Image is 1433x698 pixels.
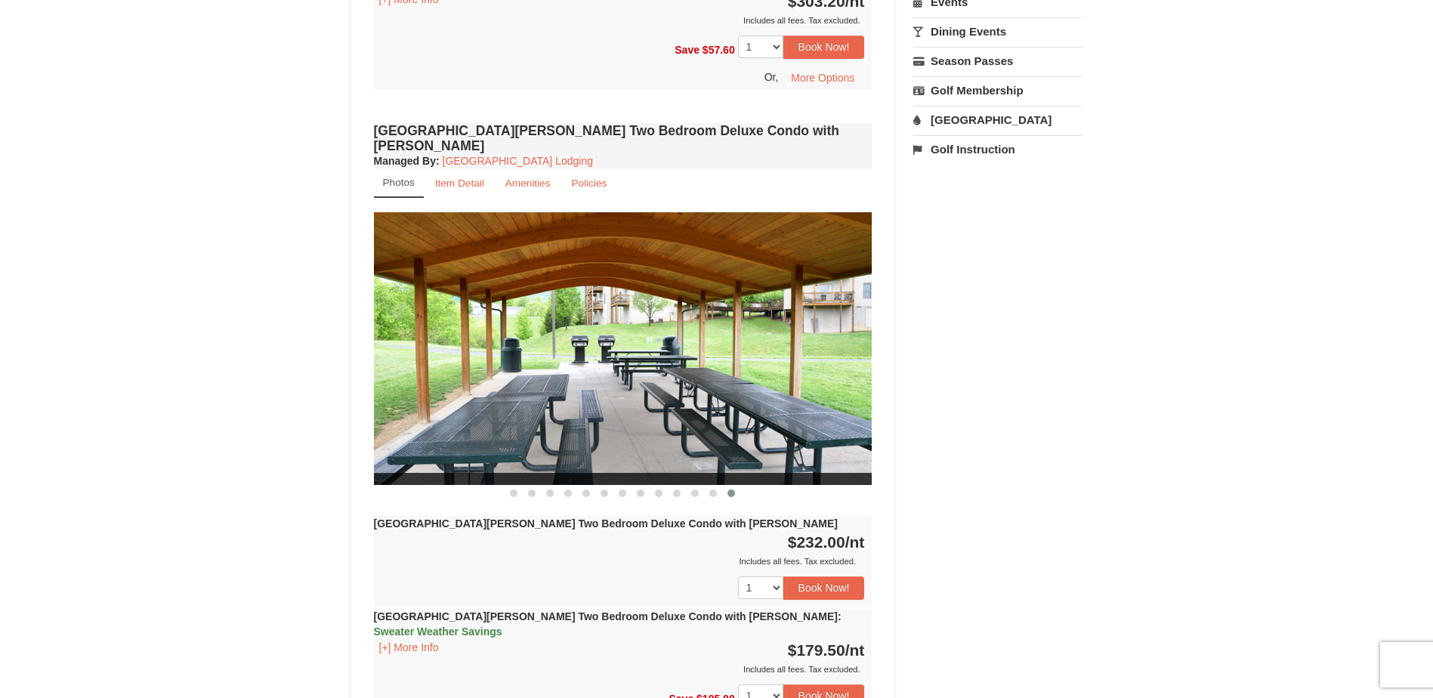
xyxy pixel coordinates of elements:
a: Photos [374,168,424,198]
button: Book Now! [783,36,865,58]
div: Includes all fees. Tax excluded. [374,662,865,677]
span: : [838,610,842,622]
small: Policies [571,178,607,189]
small: Amenities [505,178,551,189]
span: /nt [845,533,865,551]
div: Includes all fees. Tax excluded. [374,13,865,28]
span: /nt [845,641,865,659]
strong: [GEOGRAPHIC_DATA][PERSON_NAME] Two Bedroom Deluxe Condo with [PERSON_NAME] [374,610,842,638]
span: Managed By [374,155,436,167]
strong: $232.00 [788,533,865,551]
a: Amenities [496,168,561,198]
button: More Options [781,66,864,89]
span: Save [675,44,700,56]
button: Book Now! [783,576,865,599]
button: [+] More Info [374,639,444,656]
span: Or, [764,70,779,82]
h4: [GEOGRAPHIC_DATA][PERSON_NAME] Two Bedroom Deluxe Condo with [PERSON_NAME] [374,123,872,153]
small: Item Detail [435,178,484,189]
span: $57.60 [703,44,735,56]
strong: : [374,155,440,167]
a: Item Detail [425,168,494,198]
a: [GEOGRAPHIC_DATA] [913,106,1082,134]
a: Dining Events [913,17,1082,45]
a: Golf Membership [913,76,1082,104]
strong: [GEOGRAPHIC_DATA][PERSON_NAME] Two Bedroom Deluxe Condo with [PERSON_NAME] [374,517,838,530]
img: 18876286-149-155ff726.jpg [374,212,872,485]
a: Golf Instruction [913,135,1082,163]
span: Sweater Weather Savings [374,625,502,638]
div: Includes all fees. Tax excluded. [374,554,865,569]
span: $179.50 [788,641,845,659]
a: Season Passes [913,47,1082,75]
small: Photos [383,177,415,188]
a: [GEOGRAPHIC_DATA] Lodging [443,155,593,167]
a: Policies [561,168,616,198]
